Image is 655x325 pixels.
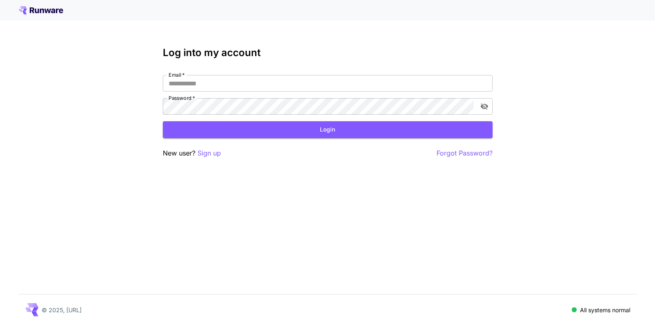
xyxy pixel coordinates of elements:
button: Forgot Password? [437,148,493,158]
p: All systems normal [580,306,630,314]
button: Login [163,121,493,138]
h3: Log into my account [163,47,493,59]
label: Email [169,71,185,78]
label: Password [169,94,195,101]
button: toggle password visibility [477,99,492,114]
button: Sign up [197,148,221,158]
p: © 2025, [URL] [42,306,82,314]
p: New user? [163,148,221,158]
